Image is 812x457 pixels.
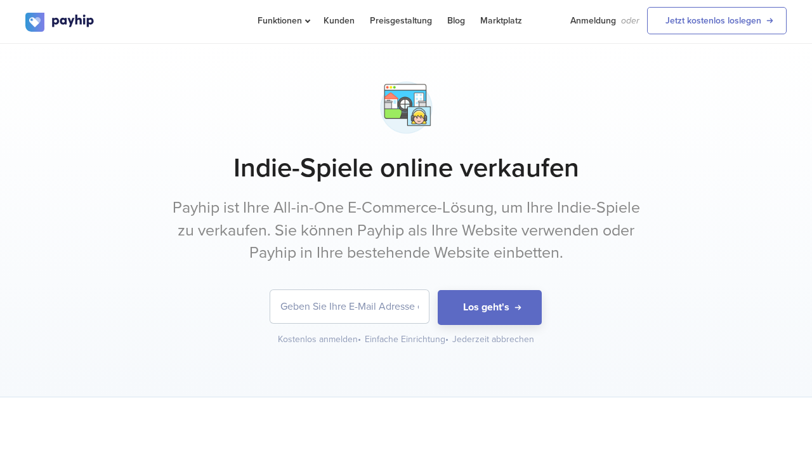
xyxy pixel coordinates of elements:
div: Kostenlos anmelden [278,333,362,346]
div: Einfache Einrichtung [365,333,450,346]
a: Jetzt kostenlos loslegen [647,7,787,34]
h1: Indie-Spiele online verkaufen [25,152,787,184]
input: Geben Sie Ihre E-Mail Adresse ein [270,290,429,323]
p: Payhip ist Ihre All-in-One E-Commerce-Lösung, um Ihre Indie-Spiele zu verkaufen. Sie können Payhi... [168,197,644,265]
img: streaming-games-4-fmbkkl2j6cox700d975nq.png [374,76,438,140]
span: • [445,334,449,345]
span: • [358,334,361,345]
div: Jederzeit abbrechen [452,333,534,346]
img: logo.svg [25,13,95,32]
span: Funktionen [258,15,308,26]
button: Los geht's [438,290,542,325]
